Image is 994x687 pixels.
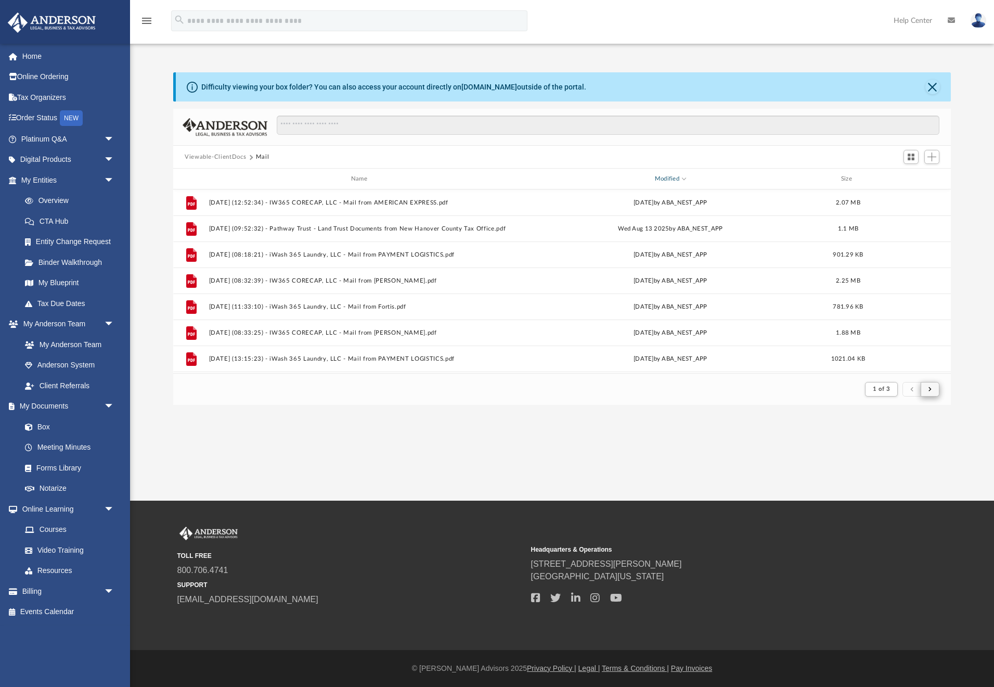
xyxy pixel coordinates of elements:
[518,174,823,184] div: Modified
[7,170,130,190] a: My Entitiesarrow_drop_down
[7,602,130,622] a: Events Calendar
[15,334,120,355] a: My Anderson Team
[209,174,513,184] div: Name
[15,355,125,376] a: Anderson System
[104,129,125,150] span: arrow_drop_down
[903,150,919,164] button: Switch to Grid View
[924,150,940,164] button: Add
[15,232,130,252] a: Entity Change Request
[836,330,860,336] span: 1.88 MB
[836,278,860,284] span: 2.25 MB
[602,664,669,672] a: Terms & Conditions |
[518,302,823,312] div: [DATE] by ABA_NEST_APP
[140,15,153,27] i: menu
[130,663,994,674] div: © [PERSON_NAME] Advisors 2025
[578,664,600,672] a: Legal |
[7,87,130,108] a: Tax Organizers
[7,129,130,149] a: Platinum Q&Aarrow_drop_down
[209,329,514,336] button: [DATE] (08:33:25) - IW365 CORECAP, LLC - Mail from [PERSON_NAME].pdf
[873,174,946,184] div: id
[671,664,712,672] a: Pay Invoices
[177,527,240,540] img: Anderson Advisors Platinum Portal
[209,277,514,284] button: [DATE] (08:32:39) - IW365 CORECAP, LLC - Mail from [PERSON_NAME].pdf
[15,519,125,540] a: Courses
[836,200,860,206] span: 2.07 MB
[15,375,125,396] a: Client Referrals
[140,20,153,27] a: menu
[531,559,682,568] a: [STREET_ADDRESS][PERSON_NAME]
[5,12,99,33] img: Anderson Advisors Platinum Portal
[833,252,863,258] span: 901.29 KB
[831,356,866,362] span: 1021.04 KB
[971,13,986,28] img: User Pic
[104,314,125,335] span: arrow_drop_down
[104,170,125,191] span: arrow_drop_down
[7,108,130,129] a: Order StatusNEW
[518,250,823,260] div: [DATE] by ABA_NEST_APP
[174,14,185,26] i: search
[177,551,524,561] small: TOLL FREE
[7,67,130,87] a: Online Ordering
[518,224,823,234] div: Wed Aug 13 2025 by ABA_NEST_APP
[15,273,125,294] a: My Blueprint
[461,83,517,91] a: [DOMAIN_NAME]
[15,561,125,581] a: Resources
[104,499,125,520] span: arrow_drop_down
[873,386,890,392] span: 1 of 3
[185,152,246,162] button: Viewable-ClientDocs
[15,252,130,273] a: Binder Walkthrough
[104,149,125,171] span: arrow_drop_down
[177,595,318,604] a: [EMAIL_ADDRESS][DOMAIN_NAME]
[518,198,823,208] div: [DATE] by ABA_NEST_APP
[833,304,863,310] span: 781.96 KB
[7,314,125,335] a: My Anderson Teamarrow_drop_down
[531,545,877,554] small: Headquarters & Operations
[7,149,130,170] a: Digital Productsarrow_drop_down
[7,581,130,602] a: Billingarrow_drop_down
[256,152,269,162] button: Mail
[15,211,130,232] a: CTA Hub
[201,82,586,93] div: Difficulty viewing your box folder? You can also access your account directly on outside of the p...
[527,664,576,672] a: Privacy Policy |
[925,80,940,94] button: Close
[15,416,120,437] a: Box
[178,174,204,184] div: id
[209,199,514,206] button: [DATE] (12:52:34) - IW365 CORECAP, LLC - Mail from AMERICAN EXPRESS.pdf
[177,580,524,590] small: SUPPORT
[209,355,514,362] button: [DATE] (13:15:23) - iWash 365 Laundry, LLC - Mail from PAYMENT LOGISTICS.pdf
[15,540,120,561] a: Video Training
[15,293,130,314] a: Tax Due Dates
[7,46,130,67] a: Home
[173,189,951,374] div: grid
[518,354,823,364] div: [DATE] by ABA_NEST_APP
[177,566,228,575] a: 800.706.4741
[277,116,939,135] input: Search files and folders
[209,303,514,310] button: [DATE] (11:33:10) - iWash 365 Laundry, LLC - Mail from Fortis.pdf
[518,328,823,338] div: [DATE] by ABA_NEST_APP
[15,478,125,499] a: Notarize
[7,499,125,519] a: Online Learningarrow_drop_down
[209,251,514,258] button: [DATE] (08:18:21) - iWash 365 Laundry, LLC - Mail from PAYMENT LOGISTICS.pdf
[531,572,664,581] a: [GEOGRAPHIC_DATA][US_STATE]
[865,382,898,397] button: 1 of 3
[104,396,125,417] span: arrow_drop_down
[838,226,859,232] span: 1.1 MB
[828,174,869,184] div: Size
[104,581,125,602] span: arrow_drop_down
[7,396,125,417] a: My Documentsarrow_drop_down
[15,457,120,478] a: Forms Library
[209,225,514,232] button: [DATE] (09:52:32) - Pathway Trust - Land Trust Documents from New Hanover County Tax Office.pdf
[60,110,83,126] div: NEW
[15,437,125,458] a: Meeting Minutes
[518,276,823,286] div: [DATE] by ABA_NEST_APP
[15,190,130,211] a: Overview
